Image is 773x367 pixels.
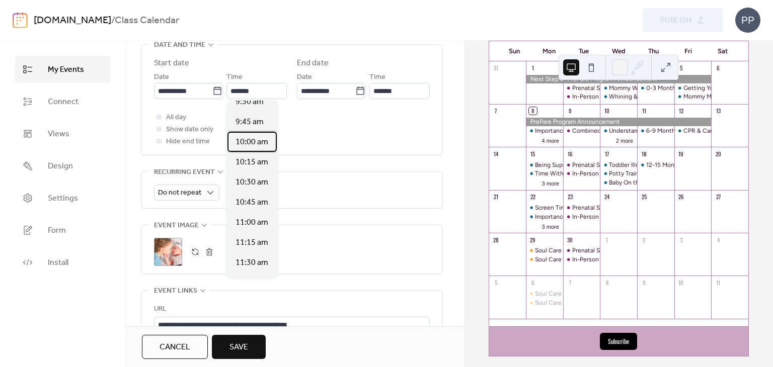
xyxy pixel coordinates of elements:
[529,64,536,72] div: 1
[600,93,637,101] div: Whining & Tantrums
[646,84,767,93] div: 0-3 Month & 3-6 Month Infant Expectations
[674,127,712,135] div: CPR & Car Seat Safety
[532,41,567,61] div: Mon
[236,217,268,229] span: 11:00 am
[229,341,248,353] span: Save
[15,120,110,147] a: Views
[683,127,745,135] div: CPR & Car Seat Safety
[526,204,563,212] div: Screen Time and You & Toddler Safety
[563,127,600,135] div: Combined Prenatal Series – Labor & Delivery
[297,71,312,83] span: Date
[15,88,110,115] a: Connect
[572,84,613,93] div: Prenatal Series
[538,178,563,187] button: 3 more
[297,57,329,69] div: End date
[640,150,648,157] div: 18
[226,71,243,83] span: Time
[529,193,536,201] div: 22
[572,127,694,135] div: Combined Prenatal Series – Labor & Delivery
[535,204,639,212] div: Screen Time and You & Toddler Safety
[526,75,563,83] div: Next Step and Little Steps Closed
[538,136,563,144] button: 4 more
[677,236,685,243] div: 3
[236,197,268,209] span: 10:45 am
[166,124,213,136] span: Show date only
[646,127,769,135] div: 6-9 Month & 9-12 Month Infant Expectations
[154,57,189,69] div: Start date
[646,161,754,169] div: 12-15 Month & 15-18 Month Milestones
[48,257,68,269] span: Install
[154,39,205,51] span: Date and time
[529,279,536,286] div: 6
[15,249,110,276] a: Install
[236,116,264,128] span: 9:45 am
[15,152,110,179] a: Design
[15,56,110,83] a: My Events
[563,84,600,93] div: Prenatal Series
[526,299,563,307] div: Soul Care (Spiritual) Series - Healthy Dad
[538,222,563,230] button: 3 more
[48,225,66,237] span: Form
[48,64,84,76] span: My Events
[572,161,613,169] div: Prenatal Series
[535,127,678,135] div: Importance of Words & Credit Cards: Friend or Foe?
[640,279,648,286] div: 9
[529,107,536,115] div: 8
[492,150,500,157] div: 14
[115,11,179,30] b: Class Calendar
[154,220,199,232] span: Event image
[526,161,563,169] div: Being Super Mom & Credit Scores: the Good, the Bad, the Ugly
[566,150,574,157] div: 16
[600,178,637,187] div: Baby On the Move & Staying Out of Debt
[535,246,645,255] div: Soul Care (Spiritual) Series - Doctor Dad
[34,11,111,30] a: [DOMAIN_NAME]
[236,156,268,168] span: 10:15 am
[529,150,536,157] div: 15
[572,169,642,178] div: In-Person Prenatal Series
[563,213,600,221] div: In-Person Prenatal Series
[603,236,610,243] div: 1
[714,64,722,72] div: 6
[572,204,613,212] div: Prenatal Series
[535,255,648,264] div: Soul Care (Spiritual) Series - Healthy Dad
[563,204,600,212] div: Prenatal Series
[492,193,500,201] div: 21
[142,335,208,359] a: Cancel
[212,335,266,359] button: Save
[609,84,701,93] div: Mommy Work & Quality Childcare
[677,279,685,286] div: 10
[15,217,110,244] a: Form
[369,71,385,83] span: Time
[677,193,685,201] div: 26
[566,107,574,115] div: 9
[637,161,674,169] div: 12-15 Month & 15-18 Month Milestones
[48,160,73,172] span: Design
[154,166,215,178] span: Recurring event
[566,279,574,286] div: 7
[154,303,428,315] div: URL
[671,41,706,61] div: Fri
[612,136,637,144] button: 2 more
[609,169,738,178] div: Potty Training & Fighting the Impulse to Spend
[677,64,685,72] div: 5
[714,150,722,157] div: 20
[677,150,685,157] div: 19
[492,279,500,286] div: 5
[600,161,637,169] div: Toddler Illness & Toddler Oral Health
[166,136,210,148] span: Hide end time
[529,236,536,243] div: 29
[600,169,637,178] div: Potty Training & Fighting the Impulse to Spend
[609,178,721,187] div: Baby On the Move & Staying Out of Debt
[526,290,563,298] div: Soul Care (Spiritual) Series - Doctor Dad
[563,161,600,169] div: Prenatal Series
[566,236,574,243] div: 30
[603,193,610,201] div: 24
[236,257,268,269] span: 11:30 am
[497,41,532,61] div: Sun
[600,84,637,93] div: Mommy Work & Quality Childcare
[166,112,186,124] span: All day
[526,213,563,221] div: Importance of Bonding & Infant Expectations
[236,237,268,249] span: 11:15 am
[714,279,722,286] div: 11
[48,96,79,108] span: Connect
